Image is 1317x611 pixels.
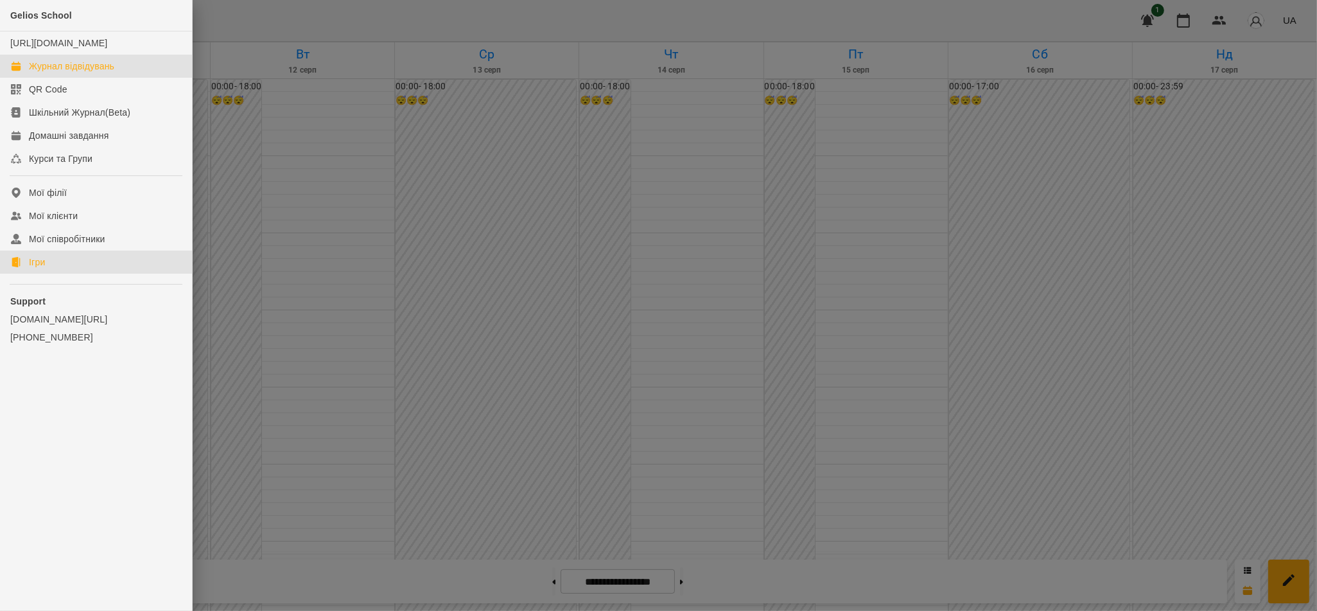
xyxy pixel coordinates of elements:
div: Курси та Групи [29,152,92,165]
div: QR Code [29,83,67,96]
span: Gelios School [10,10,72,21]
a: [URL][DOMAIN_NAME] [10,38,107,48]
div: Мої співробітники [29,233,105,245]
div: Домашні завдання [29,129,109,142]
p: Support [10,295,182,308]
div: Ігри [29,256,45,269]
div: Мої філії [29,186,67,199]
a: [DOMAIN_NAME][URL] [10,313,182,326]
div: Журнал відвідувань [29,60,114,73]
div: Шкільний Журнал(Beta) [29,106,130,119]
a: [PHONE_NUMBER] [10,331,182,344]
div: Мої клієнти [29,209,78,222]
